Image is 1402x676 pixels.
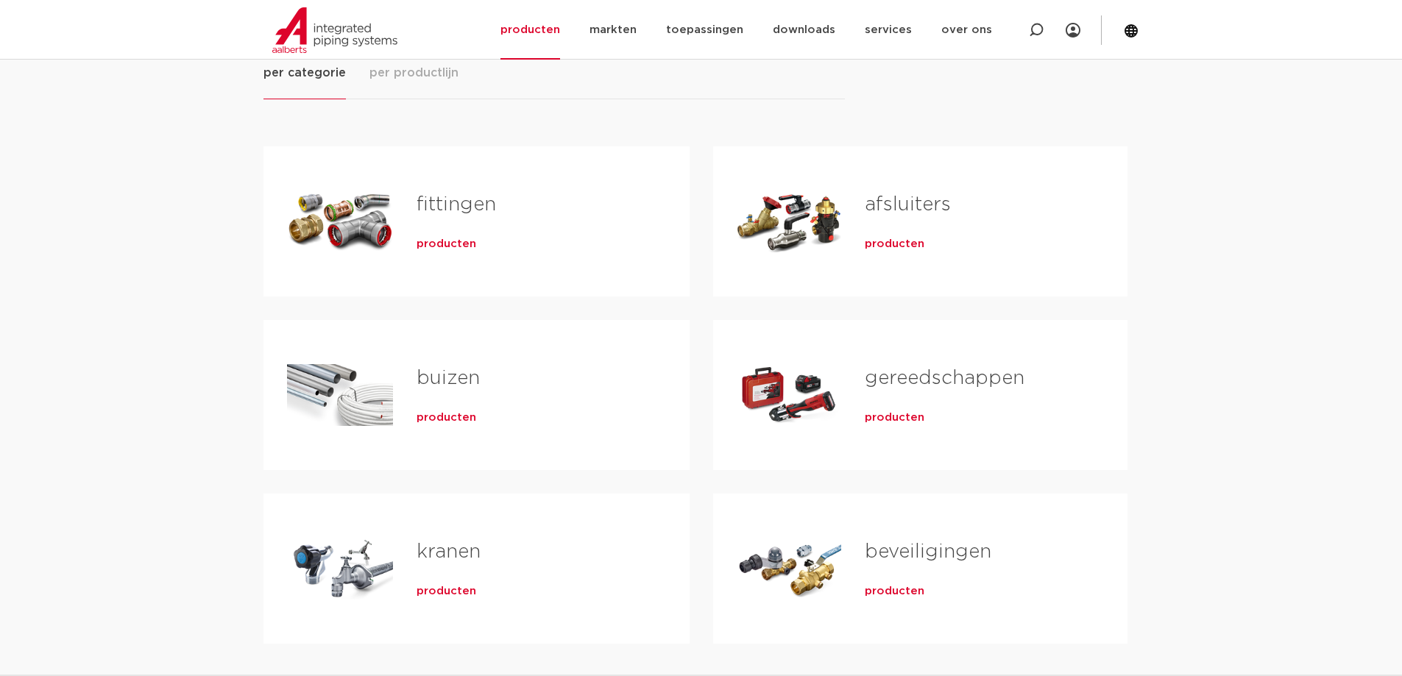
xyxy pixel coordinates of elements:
[263,63,1139,667] div: Tabs. Open items met enter of spatie, sluit af met escape en navigeer met de pijltoetsen.
[369,64,459,82] span: per productlijn
[417,237,476,252] a: producten
[417,195,496,214] a: fittingen
[865,410,924,425] a: producten
[417,369,480,388] a: buizen
[263,64,346,82] span: per categorie
[865,237,924,252] a: producten
[417,410,476,425] a: producten
[865,584,924,599] a: producten
[865,195,951,214] a: afsluiters
[865,542,991,561] a: beveiligingen
[417,584,476,599] a: producten
[865,369,1024,388] a: gereedschappen
[417,542,481,561] a: kranen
